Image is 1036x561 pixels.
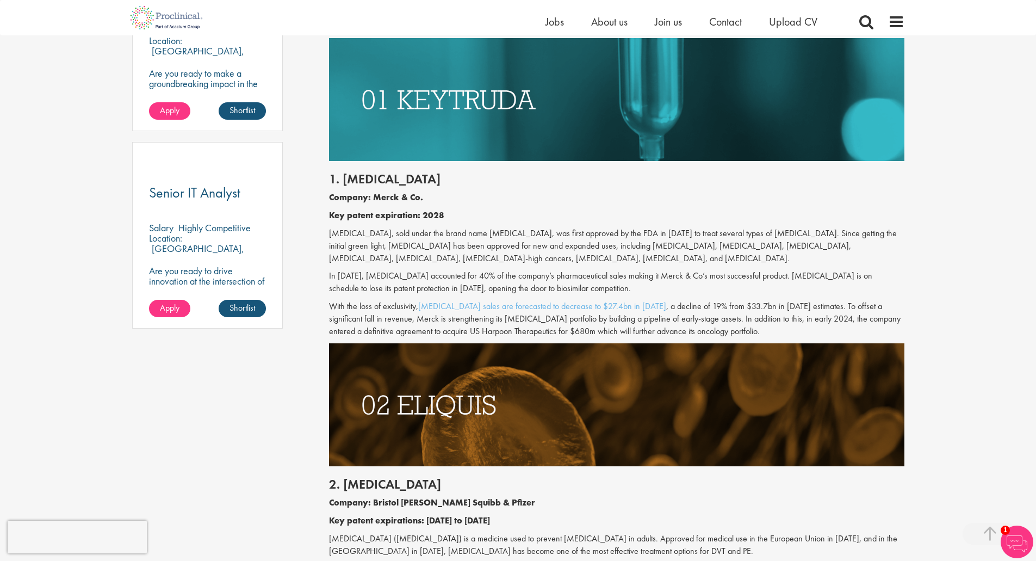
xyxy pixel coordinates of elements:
[149,242,244,265] p: [GEOGRAPHIC_DATA], [GEOGRAPHIC_DATA]
[149,300,190,317] a: Apply
[655,15,682,29] a: Join us
[1001,526,1010,535] span: 1
[329,533,904,558] p: [MEDICAL_DATA] ([MEDICAL_DATA]) is a medicine used to prevent [MEDICAL_DATA] in adults. Approved ...
[149,45,244,67] p: [GEOGRAPHIC_DATA], [GEOGRAPHIC_DATA]
[219,300,266,317] a: Shortlist
[329,343,904,466] img: Drugs with patents due to expire Eliquis
[8,521,147,553] iframe: reCAPTCHA
[709,15,742,29] a: Contact
[329,227,904,265] p: [MEDICAL_DATA], sold under the brand name [MEDICAL_DATA], was first approved by the FDA in [DATE]...
[149,266,266,328] p: Are you ready to drive innovation at the intersection of technology and healthcare, transforming ...
[149,221,173,234] span: Salary
[219,102,266,120] a: Shortlist
[329,477,904,491] h2: 2. [MEDICAL_DATA]
[329,172,904,186] h2: 1. [MEDICAL_DATA]
[329,497,535,508] b: Company: Bristol [PERSON_NAME] Squibb & Pfizer
[149,232,182,244] span: Location:
[329,515,490,526] b: Key patent expirations: [DATE] to [DATE]
[149,34,182,47] span: Location:
[591,15,628,29] a: About us
[178,221,251,234] p: Highly Competitive
[329,192,423,203] b: Company: Merck & Co.
[149,68,266,130] p: Are you ready to make a groundbreaking impact in the world of biotechnology? Join a growing compa...
[545,15,564,29] a: Jobs
[149,183,240,202] span: Senior IT Analyst
[149,102,190,120] a: Apply
[160,302,179,313] span: Apply
[329,209,444,221] b: Key patent expiration: 2028
[160,104,179,116] span: Apply
[329,300,904,338] p: With the loss of exclusivity, , a decline of 19% from $33.7bn in [DATE] estimates. To offset a si...
[769,15,817,29] a: Upload CV
[149,186,266,200] a: Senior IT Analyst
[329,270,904,295] p: In [DATE], [MEDICAL_DATA] accounted for 40% of the company’s pharmaceutical sales making it Merck...
[418,300,666,312] a: [MEDICAL_DATA] sales are forecasted to decrease to $27.4bn in [DATE]
[1001,526,1033,558] img: Chatbot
